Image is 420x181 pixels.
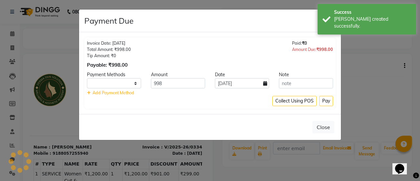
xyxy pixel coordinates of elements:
span: Women Cut & Trim - Hair Cut WITH WASH [35,110,52,158]
div: Tip Amount: ₹0 [87,53,131,59]
input: Amount [151,78,205,88]
th: QTY [80,99,93,108]
div: [DATE] [157,90,173,96]
div: Paid: [292,40,333,46]
span: Add Payment Method [93,90,134,95]
p: Shop [STREET_ADDRESS] [92,54,173,60]
th: # [4,99,11,108]
span: ₹0 [302,40,307,46]
td: ₹1,200.00 [93,108,119,160]
p: Invoice : V/2025-26/0334 [92,83,173,90]
div: Payment Methods [82,71,146,78]
div: Date [210,71,274,78]
th: RATE [53,99,80,108]
td: SERVICE [11,108,33,160]
button: Collect Using POS [272,96,317,106]
div: 9188057255940 [23,90,59,96]
h3: Derma Skin Solution, Skin Aesthetic Clinic & Beauty Salon [92,13,173,51]
h2: TAX INVOICE [4,3,173,11]
div: Invoice Date: [DATE] [87,40,131,46]
th: DISCOUNT [119,99,149,108]
span: ₹998.00 [316,47,333,52]
div: Amount Due: [292,46,333,53]
th: NAME [33,99,53,108]
button: Close [312,121,334,133]
p: Name : [PERSON_NAME] [4,83,84,90]
h4: Payment Due [84,15,134,27]
td: ₹1,200.00 [53,108,80,160]
div: Total Amount: ₹998.00 [87,46,131,53]
td: 1 [80,108,93,160]
div: Payable: ₹998.00 [87,61,131,69]
input: yyyy-mm-dd [215,78,269,88]
input: note [279,78,333,88]
th: PRICE [93,99,119,108]
p: Contact : [PHONE_NUMBER] [92,60,173,67]
div: Bill created successfully. [334,16,411,30]
th: TYPE [11,99,33,108]
td: ₹299.00 [149,108,175,160]
div: Amount [146,71,210,78]
th: AMOUNT [149,99,175,108]
div: Mobile : [4,90,22,96]
div: Note [274,71,338,78]
button: Pay [319,96,333,106]
td: 1 [4,108,11,160]
td: ₹901.00 [119,108,149,160]
div: Success [334,9,411,16]
iframe: chat widget [392,155,413,174]
div: Date : [143,90,156,96]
